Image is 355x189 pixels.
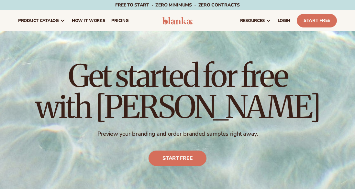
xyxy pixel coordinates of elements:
a: Start free [149,151,206,166]
p: Preview your branding and order branded samples right away. [35,130,320,138]
img: logo [162,17,193,25]
h1: Get started for free with [PERSON_NAME] [35,60,320,122]
a: pricing [108,10,132,31]
a: LOGIN [274,10,294,31]
span: resources [240,18,265,23]
a: resources [237,10,274,31]
span: LOGIN [278,18,290,23]
span: How It Works [72,18,105,23]
span: pricing [111,18,128,23]
span: Free to start · ZERO minimums · ZERO contracts [115,2,239,8]
a: Start Free [297,14,337,27]
a: How It Works [69,10,108,31]
a: product catalog [15,10,69,31]
span: product catalog [18,18,59,23]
